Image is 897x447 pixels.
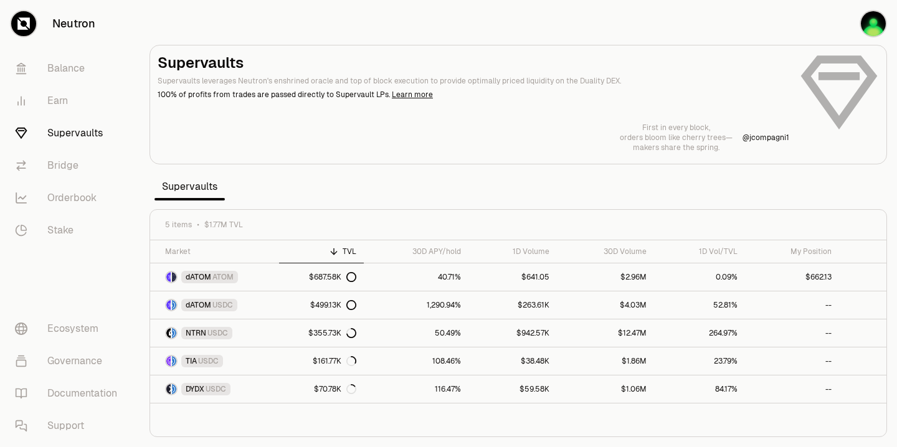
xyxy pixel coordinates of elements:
a: Support [5,410,135,442]
a: First in every block,orders bloom like cherry trees—makers share the spring. [620,123,733,153]
a: Stake [5,214,135,247]
a: $499.13K [279,291,364,319]
a: 23.79% [654,347,745,375]
div: 30D Volume [564,247,647,256]
p: @ jcompagni1 [743,133,789,143]
a: 40.71% [364,263,468,291]
a: Ecosystem [5,313,135,345]
img: DYDX Logo [166,384,171,394]
div: 1D Vol/TVL [662,247,738,256]
a: 84.17% [654,375,745,403]
a: Governance [5,345,135,377]
img: dATOM Logo [166,300,171,310]
img: ATOM 1 [861,11,886,36]
a: 0.09% [654,263,745,291]
a: $263.61K [468,291,557,319]
a: Balance [5,52,135,85]
p: Supervaults leverages Neutron's enshrined oracle and top of block execution to provide optimally ... [158,75,789,87]
a: Documentation [5,377,135,410]
a: dATOM LogoATOM LogodATOMATOM [150,263,279,291]
a: $355.73K [279,319,364,347]
a: -- [745,319,839,347]
p: orders bloom like cherry trees— [620,133,733,143]
div: 30D APY/hold [371,247,461,256]
span: USDC [207,328,228,338]
span: USDC [206,384,226,394]
span: USDC [198,356,219,366]
a: Orderbook [5,182,135,214]
span: dATOM [186,272,211,282]
a: Bridge [5,149,135,182]
a: $641.05 [468,263,557,291]
a: $662.13 [745,263,839,291]
div: Market [165,247,272,256]
span: DYDX [186,384,204,394]
div: $499.13K [310,300,356,310]
p: 100% of profits from trades are passed directly to Supervault LPs. [158,89,789,100]
a: $687.58K [279,263,364,291]
p: makers share the spring. [620,143,733,153]
a: -- [745,347,839,375]
a: $59.58K [468,375,557,403]
img: USDC Logo [172,300,176,310]
div: $687.58K [309,272,356,282]
a: $1.86M [557,347,654,375]
a: DYDX LogoUSDC LogoDYDXUSDC [150,375,279,403]
img: USDC Logo [172,328,176,338]
span: $1.77M TVL [204,220,243,230]
a: $12.47M [557,319,654,347]
img: USDC Logo [172,356,176,366]
a: 108.46% [364,347,468,375]
img: TIA Logo [166,356,171,366]
a: 116.47% [364,375,468,403]
a: $38.48K [468,347,557,375]
img: USDC Logo [172,384,176,394]
a: $70.78K [279,375,364,403]
a: Learn more [392,90,433,100]
a: $2.96M [557,263,654,291]
span: USDC [212,300,233,310]
a: Earn [5,85,135,117]
a: 1,290.94% [364,291,468,319]
a: 50.49% [364,319,468,347]
a: $4.03M [557,291,654,319]
div: TVL [287,247,357,256]
span: Supervaults [154,174,225,199]
span: dATOM [186,300,211,310]
img: NTRN Logo [166,328,171,338]
img: dATOM Logo [166,272,171,282]
a: 264.97% [654,319,745,347]
span: ATOM [212,272,234,282]
a: -- [745,291,839,319]
a: $1.06M [557,375,654,403]
a: dATOM LogoUSDC LogodATOMUSDC [150,291,279,319]
a: -- [745,375,839,403]
img: ATOM Logo [172,272,176,282]
a: Supervaults [5,117,135,149]
div: 1D Volume [476,247,549,256]
span: NTRN [186,328,206,338]
div: $355.73K [308,328,356,338]
p: First in every block, [620,123,733,133]
a: $161.77K [279,347,364,375]
a: NTRN LogoUSDC LogoNTRNUSDC [150,319,279,347]
div: $161.77K [313,356,356,366]
a: $942.57K [468,319,557,347]
span: TIA [186,356,197,366]
a: 52.81% [654,291,745,319]
a: TIA LogoUSDC LogoTIAUSDC [150,347,279,375]
div: $70.78K [314,384,356,394]
h2: Supervaults [158,53,789,73]
div: My Position [752,247,832,256]
span: 5 items [165,220,192,230]
a: @jcompagni1 [743,133,789,143]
